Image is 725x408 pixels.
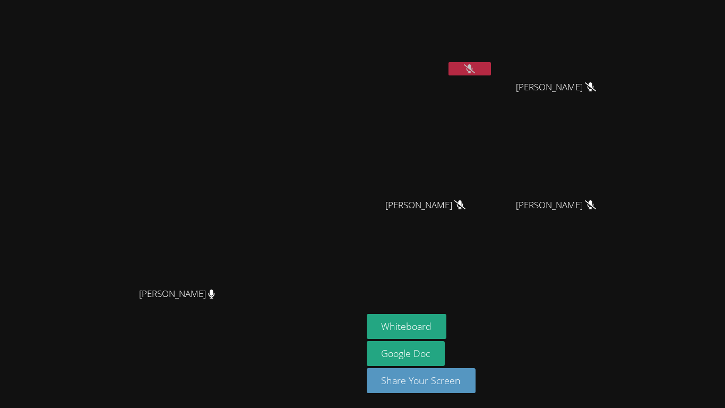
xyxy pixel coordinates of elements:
[516,198,596,213] span: [PERSON_NAME]
[139,286,215,302] span: [PERSON_NAME]
[367,314,447,339] button: Whiteboard
[367,368,476,393] button: Share Your Screen
[516,80,596,95] span: [PERSON_NAME]
[367,341,445,366] a: Google Doc
[385,198,465,213] span: [PERSON_NAME]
